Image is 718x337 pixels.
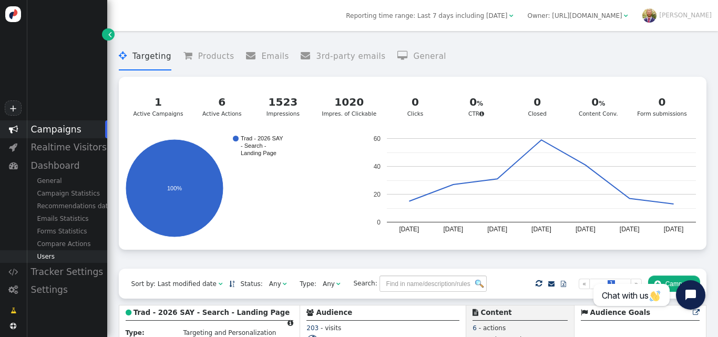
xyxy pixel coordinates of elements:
div: Campaign Statistics [26,187,107,200]
li: 3rd-party emails [301,43,385,70]
div: General [26,175,107,187]
span:  [126,309,131,316]
span:  [9,161,18,170]
div: 0 [515,94,559,110]
span: 1 [608,280,615,288]
div: Content Conv. [576,94,620,118]
span:  [11,306,16,315]
a: 1523Impressions [255,88,311,124]
button: Campaign [648,275,700,292]
text: 40 [373,162,381,170]
text: [DATE] [619,226,639,233]
span:  [509,13,514,19]
div: 0 [637,94,687,110]
span:  [10,323,16,329]
span: Search: [347,280,377,287]
text: 100% [167,185,182,191]
div: Dashboard [26,157,107,175]
span:  [108,30,111,39]
div: Impressions [261,94,305,118]
span:  [536,278,542,290]
div: Clicks [393,94,437,118]
img: ACg8ocLulmQ9_33OLL7rsEUyw8iWN2yGd8ro9089Aq9E1tyH-UrWOEnw=s96-c [642,8,657,23]
span: - visits [321,324,341,332]
span:  [336,281,341,287]
input: Find in name/description/rules [379,275,487,292]
text: 0 [377,218,381,226]
a: « [579,279,590,289]
span: 203 [306,324,319,332]
text: [DATE] [487,226,507,233]
span:  [119,51,132,60]
a: + [5,100,21,116]
text: - Search - [241,142,266,149]
a: 0Form submissions [632,88,693,124]
div: Sort by: Last modified date [131,279,217,289]
div: A chart. [125,136,352,241]
a: 0Closed [509,88,565,124]
span:  [9,125,18,134]
a:  [4,302,23,319]
span:  [693,309,700,316]
text: Landing Page [241,150,276,156]
img: icon_search.png [475,280,484,288]
div: Settings [26,281,107,299]
span:  [219,281,223,287]
a: 0Clicks [387,88,443,124]
a: 0Content Conv. [571,88,627,124]
span:  [9,142,17,151]
div: Active Actions [200,94,244,118]
text: [DATE] [575,226,595,233]
span:  [473,309,478,316]
div: Tracker Settings [26,263,107,281]
div: Active Campaigns [133,94,183,118]
div: 0 [454,94,498,110]
div: Impres. of Clickable [322,94,376,118]
a: 0CTR [448,88,504,124]
text: [DATE] [663,226,683,233]
span: 6 [473,324,477,332]
a: 1Active Campaigns [128,88,189,124]
a: 1020Impres. of Clickable [316,88,382,124]
span:  [581,309,588,316]
div: CTR [454,94,498,118]
div: Users [26,250,107,263]
a: 6Active Actions [194,88,250,124]
li: Emails [246,43,289,70]
div: Realtime Visitors [26,138,107,156]
div: Recommendations data [26,200,107,212]
a:  [548,280,555,288]
span:  [397,51,413,60]
li: General [397,43,446,70]
span:  [624,13,628,19]
b: Trad - 2026 SAY - Search - Landing Page [134,309,290,316]
span:  [306,309,314,316]
b: Content [481,309,512,316]
span:  [288,320,293,326]
a:  [693,309,700,316]
span:  [548,281,555,287]
b: Audience [316,309,353,316]
a:  [555,275,572,292]
span:  [246,51,261,60]
svg: A chart. [355,136,696,241]
a:  [229,280,234,288]
span: Sorted in descending order [229,281,234,287]
span:  [654,280,661,288]
span: Targeting and Personalization [183,329,276,336]
span:  [301,51,316,60]
div: Compare Actions [26,238,107,250]
li: Products [183,43,234,70]
span: - actions [479,324,506,332]
div: Form submissions [637,94,687,118]
span:  [479,111,484,117]
div: Emails Statistics [26,212,107,225]
text: 60 [373,135,381,142]
div: Campaigns [26,120,107,138]
span: Status: [234,279,263,289]
li: Targeting [119,43,171,70]
div: Forms Statistics [26,225,107,238]
div: 1020 [322,94,376,110]
text: [DATE] [399,226,419,233]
